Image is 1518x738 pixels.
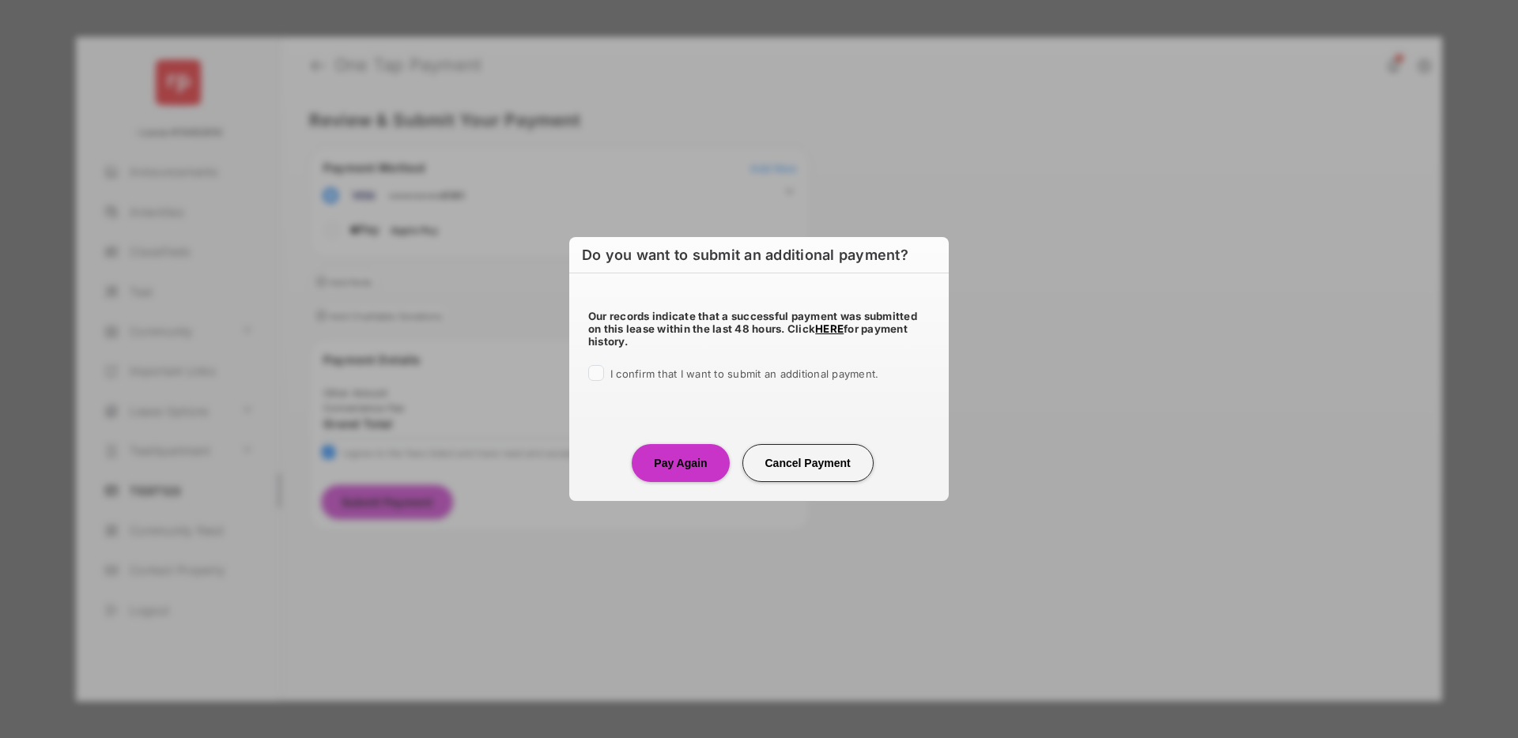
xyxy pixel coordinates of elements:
h5: Our records indicate that a successful payment was submitted on this lease within the last 48 hou... [588,310,930,348]
a: HERE [815,322,844,335]
span: I confirm that I want to submit an additional payment. [610,367,878,380]
button: Cancel Payment [742,444,874,482]
button: Pay Again [632,444,729,482]
h6: Do you want to submit an additional payment? [569,237,949,273]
